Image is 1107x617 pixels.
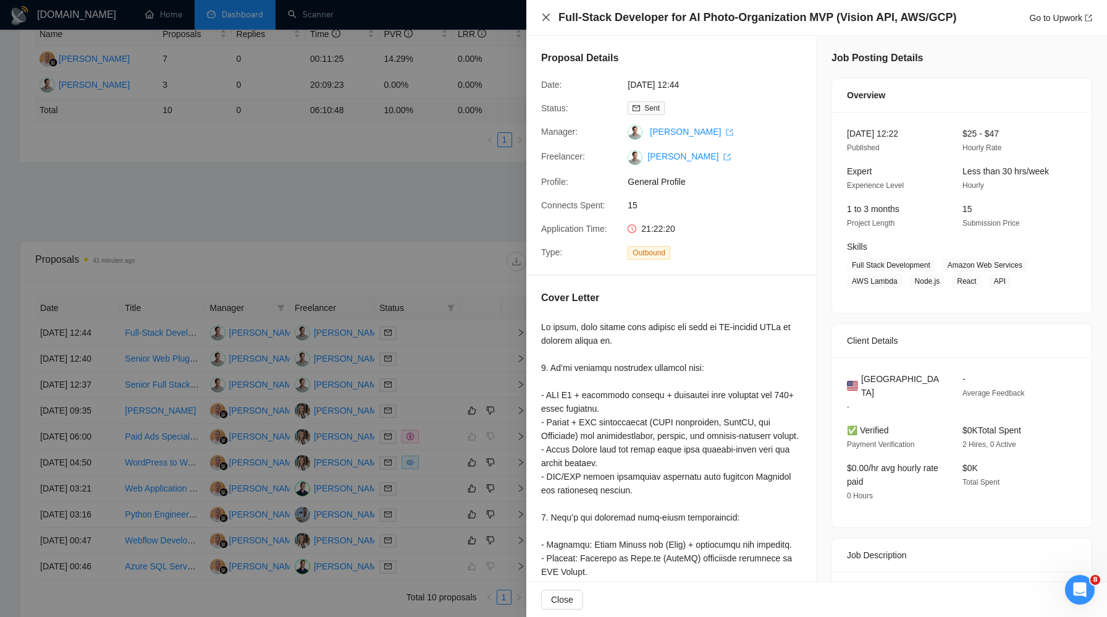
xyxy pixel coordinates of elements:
[633,104,640,112] span: mail
[541,177,568,187] span: Profile:
[962,463,978,473] span: $0K
[541,103,568,113] span: Status:
[847,242,867,252] span: Skills
[847,219,894,228] span: Project Length
[541,247,562,257] span: Type:
[628,224,636,233] span: clock-circle
[628,175,813,189] span: General Profile
[962,425,1021,435] span: $0K Total Spent
[628,246,670,260] span: Outbound
[989,274,1011,288] span: API
[541,200,605,210] span: Connects Spent:
[962,143,1001,152] span: Hourly Rate
[962,440,1016,449] span: 2 Hires, 0 Active
[910,274,945,288] span: Node.js
[847,440,914,449] span: Payment Verification
[541,151,585,161] span: Freelancer:
[962,166,1049,176] span: Less than 30 hrs/week
[861,372,943,399] span: [GEOGRAPHIC_DATA]
[962,181,984,190] span: Hourly
[541,127,578,137] span: Manager:
[647,151,731,161] a: [PERSON_NAME] export
[847,166,872,176] span: Expert
[847,538,1077,572] div: Job Description
[847,88,885,102] span: Overview
[962,219,1020,228] span: Submission Price
[541,224,607,234] span: Application Time:
[847,258,935,272] span: Full Stack Development
[847,324,1077,357] div: Client Details
[1085,14,1092,22] span: export
[726,129,733,136] span: export
[943,258,1027,272] span: Amazon Web Services
[541,12,551,23] button: Close
[650,127,733,137] a: [PERSON_NAME] export
[551,593,573,606] span: Close
[541,291,599,305] h5: Cover Letter
[1090,575,1100,585] span: 8
[962,478,1000,487] span: Total Spent
[1065,575,1095,605] iframe: Intercom live chat
[847,463,938,487] span: $0.00/hr avg hourly rate paid
[847,379,858,393] img: 🇺🇸
[847,204,899,214] span: 1 to 3 months
[541,590,583,610] button: Close
[541,12,551,22] span: close
[628,150,642,165] img: c1PLgQSWccArIg5khOutBWqjHcGccl_K1fYIhNJSQiFlW-QzHtzHWx_h60lQUst8UZ
[723,153,731,161] span: export
[962,204,972,214] span: 15
[952,274,981,288] span: React
[644,104,660,113] span: Sent
[847,143,880,152] span: Published
[541,51,618,66] h5: Proposal Details
[962,374,966,384] span: -
[1029,13,1092,23] a: Go to Upworkexport
[847,274,903,288] span: AWS Lambda
[847,402,849,411] span: -
[831,51,923,66] h5: Job Posting Details
[962,389,1025,398] span: Average Feedback
[847,491,873,500] span: 0 Hours
[847,425,889,435] span: ✅ Verified
[962,129,999,138] span: $25 - $47
[641,224,675,234] span: 21:22:20
[558,10,956,25] h4: Full-Stack Developer for AI Photo-Organization MVP (Vision API, AWS/GCP)
[847,181,904,190] span: Experience Level
[628,198,813,212] span: 15
[847,129,898,138] span: [DATE] 12:22
[628,78,813,91] span: [DATE] 12:44
[541,80,562,90] span: Date:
